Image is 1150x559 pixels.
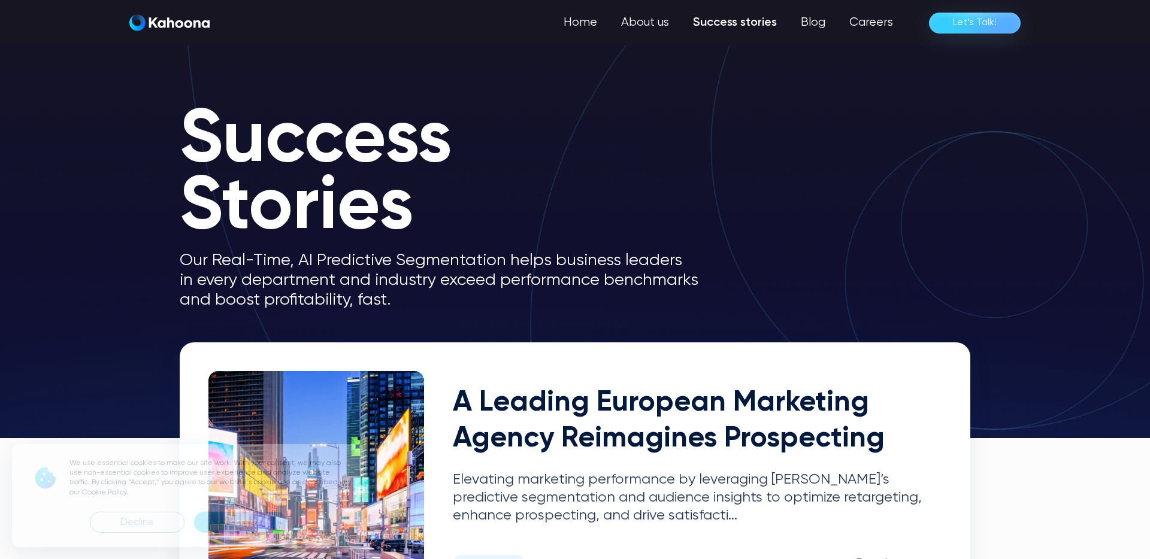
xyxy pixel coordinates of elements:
[953,13,997,32] div: Let’s Talk!
[180,108,719,241] h1: Success Stories
[90,512,184,533] div: Decline
[180,251,719,310] p: Our Real-Time, AI Predictive Segmentation helps business leaders in every department and industry...
[194,512,287,533] div: Accept
[552,11,609,35] a: Home
[929,13,1021,34] a: Let’s Talk!
[129,14,210,31] img: Kahoona logo white
[789,11,837,35] a: Blog
[129,14,210,32] a: home
[609,11,681,35] a: About us
[69,458,350,497] p: We use essential cookies to make our site work. With your consent, we may also use non-essential ...
[837,11,905,35] a: Careers
[224,513,257,532] div: Accept
[453,385,942,457] h2: A Leading European Marketing Agency Reimagines Prospecting
[120,513,154,532] div: Decline
[681,11,789,35] a: Success stories
[453,471,942,524] p: Elevating marketing performance by leveraging [PERSON_NAME]’s predictive segmentation and audienc...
